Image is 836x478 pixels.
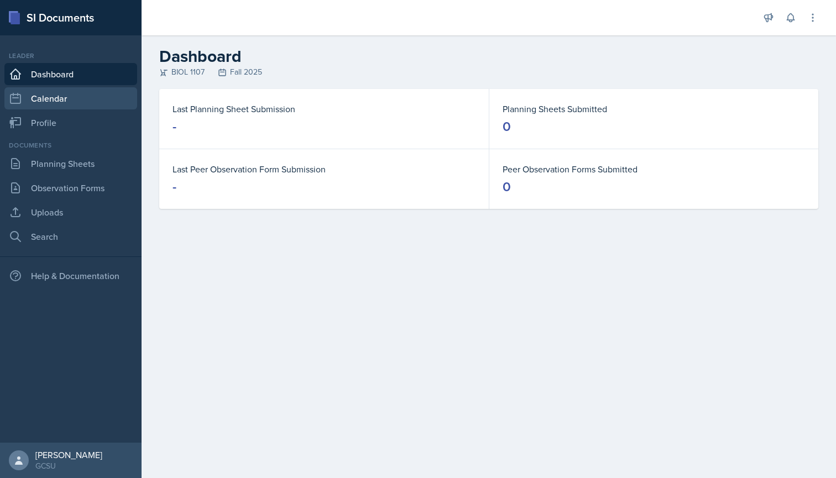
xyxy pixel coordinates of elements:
a: Planning Sheets [4,153,137,175]
dt: Last Peer Observation Form Submission [173,162,476,176]
div: GCSU [35,460,102,471]
div: - [173,178,176,196]
a: Search [4,225,137,248]
div: 0 [503,178,511,196]
a: Observation Forms [4,177,137,199]
div: Leader [4,51,137,61]
div: [PERSON_NAME] [35,449,102,460]
dt: Last Planning Sheet Submission [173,102,476,115]
a: Uploads [4,201,137,223]
dt: Planning Sheets Submitted [503,102,805,115]
div: 0 [503,118,511,135]
div: BIOL 1107 Fall 2025 [159,66,818,78]
div: Help & Documentation [4,265,137,287]
div: Documents [4,140,137,150]
h2: Dashboard [159,46,818,66]
a: Calendar [4,87,137,109]
dt: Peer Observation Forms Submitted [503,162,805,176]
div: - [173,118,176,135]
a: Profile [4,112,137,134]
a: Dashboard [4,63,137,85]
